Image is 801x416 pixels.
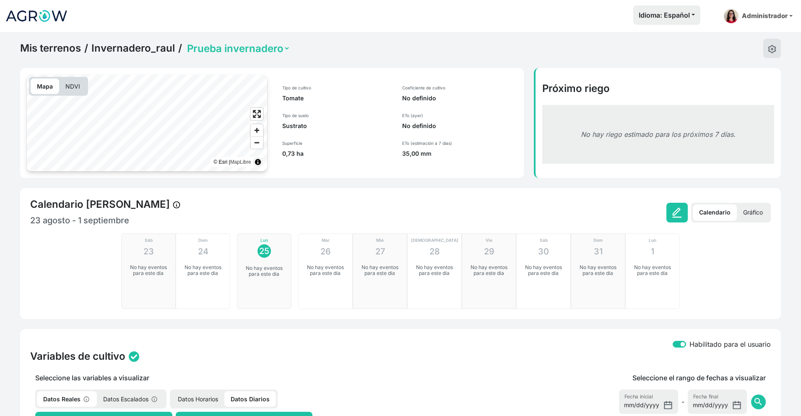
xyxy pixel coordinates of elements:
p: Vie [486,237,492,243]
p: Dom [198,237,208,243]
p: 30 [538,245,549,258]
p: No hay eventos para este día [243,265,286,277]
p: Lun [649,237,656,243]
a: Administrador [720,5,796,27]
p: Tipo de cultivo [282,85,392,91]
span: / [84,42,88,55]
p: 29 [484,245,494,258]
label: Habilitado para el usuario [689,339,771,349]
p: Tomate [282,94,392,102]
a: Mis terrenos [20,42,81,55]
img: admin-picture [724,9,739,24]
img: Logo [5,5,68,26]
p: No definido [402,94,517,102]
p: Datos Escalados [97,391,165,407]
p: Dom [593,237,603,243]
p: Mié [376,237,384,243]
img: edit [672,207,682,218]
p: No hay eventos para este día [468,264,510,276]
p: 26 [320,245,331,258]
p: Mapa [31,78,59,94]
p: Sustrato [282,122,392,130]
select: Terrain Selector [185,42,290,55]
p: Coeficiente de cultivo [402,85,517,91]
p: Gráfico [737,204,769,221]
p: 0,73 ha [282,149,392,158]
p: [DEMOGRAPHIC_DATA] [411,237,458,243]
p: 28 [429,245,440,258]
p: 24 [198,245,208,258]
p: Calendario [693,204,737,221]
p: Mar [322,237,330,243]
p: Lun [260,237,268,243]
p: ETo (ayer) [402,113,517,118]
p: No hay eventos para este día [413,264,456,276]
p: Datos Diarios [224,391,276,407]
p: No hay eventos para este día [577,264,619,276]
p: No hay eventos para este día [127,264,170,276]
p: No hay eventos para este día [359,264,401,276]
p: 23 agosto - 1 septiembre [30,214,400,227]
p: Seleccione las variables a visualizar [30,373,458,383]
p: Datos Horarios [172,391,224,407]
p: 23 [143,245,154,258]
img: edit [768,45,776,53]
p: Datos Reales [37,391,97,407]
div: © Esri | [213,158,251,166]
p: 1 [651,245,654,258]
h4: Calendario [PERSON_NAME] [30,198,182,211]
summary: Toggle attribution [253,157,263,167]
p: 25 [259,245,269,257]
p: Tipo de suelo [282,113,392,118]
p: 27 [375,245,385,258]
p: Seleccione el rango de fechas a visualizar [632,373,766,383]
p: No hay eventos para este día [631,264,674,276]
button: Zoom out [251,136,263,149]
em: No hay riego estimado para los próximos 7 días. [581,130,736,139]
button: Idioma: Español [633,5,700,25]
p: No hay eventos para este día [182,264,224,276]
h4: Próximo riego [542,82,774,95]
button: Zoom in [251,124,263,136]
button: Enter fullscreen [251,108,263,120]
p: NDVI [59,78,86,94]
p: Superficie [282,140,392,146]
img: status [129,351,139,362]
p: Sáb [145,237,153,243]
p: No hay eventos para este día [522,264,565,276]
p: 31 [594,245,603,258]
a: MapLibre [230,159,251,165]
canvas: Map [27,75,267,171]
span: / [178,42,182,55]
h4: Variables de cultivo [30,350,125,363]
p: ETo (estimación a 7 días) [402,140,517,146]
p: No definido [402,122,517,130]
span: - [681,397,684,407]
p: Sáb [540,237,548,243]
span: search [753,397,763,407]
p: 35,00 mm [402,149,517,158]
p: No hay eventos para este día [304,264,347,276]
a: Invernadero_raul [91,42,175,55]
button: search [751,395,766,409]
